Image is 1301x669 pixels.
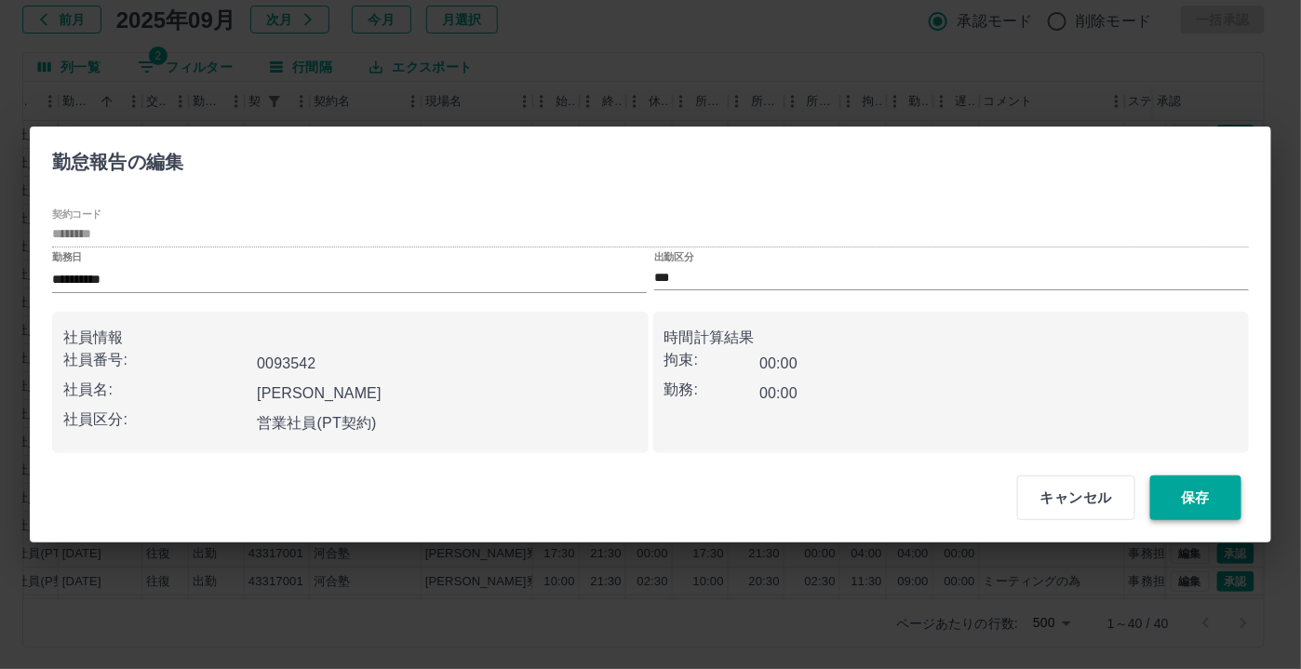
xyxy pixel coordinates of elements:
[257,385,382,401] b: [PERSON_NAME]
[664,349,760,371] p: 拘束:
[654,250,693,264] label: 出勤区分
[664,379,760,401] p: 勤務:
[30,127,206,190] h2: 勤怠報告の編集
[63,327,637,349] p: 社員情報
[1150,475,1241,520] button: 保存
[63,349,249,371] p: 社員番号:
[52,250,82,264] label: 勤務日
[257,355,315,371] b: 0093542
[759,355,798,371] b: 00:00
[52,207,101,221] label: 契約コード
[664,327,1239,349] p: 時間計算結果
[759,385,798,401] b: 00:00
[63,408,249,431] p: 社員区分:
[257,415,377,431] b: 営業社員(PT契約)
[63,379,249,401] p: 社員名:
[1017,475,1135,520] button: キャンセル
